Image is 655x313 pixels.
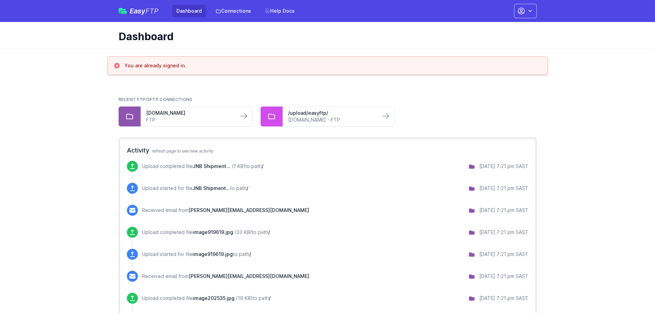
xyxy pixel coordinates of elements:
[193,295,234,301] span: image202535.jpg
[142,207,309,214] p: Received email from
[193,251,233,257] span: image919619.jpg
[142,185,248,192] p: Upload started for file to path
[234,229,252,235] i: (33 KB)
[211,5,255,17] a: Connections
[119,8,159,14] a: EasyFTP
[247,185,248,191] span: /
[193,185,230,191] span: JNB Shipment Listing Report Tuesday, 02 September 2025 19_21_11.csv
[119,97,537,102] h2: Recent FTP/SFTP Connections
[152,148,214,154] span: refresh page to see new activity
[119,30,531,43] h1: Dashboard
[146,110,233,116] a: [DOMAIN_NAME]
[142,229,270,236] p: Upload completed file to path
[268,229,270,235] span: /
[142,295,271,302] p: Upload completed file to path
[146,116,233,123] a: FTP
[193,163,230,169] span: JNB Shipment Listing Report Tuesday, 02 September 2025 19_21_11.csv
[189,273,309,279] span: [PERSON_NAME][EMAIL_ADDRESS][DOMAIN_NAME]
[232,163,245,169] i: (1 KB)
[479,163,528,170] div: [DATE] 7:21 pm SAST
[479,229,528,236] div: [DATE] 7:21 pm SAST
[124,62,186,69] h3: You are already signed in.
[479,273,528,280] div: [DATE] 7:21 pm SAST
[269,295,271,301] span: /
[119,8,127,14] img: easyftp_logo.png
[172,5,206,17] a: Dashboard
[145,7,159,15] span: FTP
[142,163,263,170] p: Upload completed file to path
[193,229,233,235] span: image919619.jpg
[479,295,528,302] div: [DATE] 7:21 pm SAST
[130,8,159,14] span: Easy
[479,251,528,258] div: [DATE] 7:21 pm SAST
[288,110,375,116] a: /upload/easyftp/
[142,251,251,258] p: Upload started for file to path
[262,163,263,169] span: /
[479,185,528,192] div: [DATE] 7:21 pm SAST
[261,5,299,17] a: Help Docs
[249,251,251,257] span: /
[479,207,528,214] div: [DATE] 7:21 pm SAST
[142,273,309,280] p: Received email from
[189,207,309,213] span: [PERSON_NAME][EMAIL_ADDRESS][DOMAIN_NAME]
[127,146,528,155] h2: Activity
[236,295,252,301] i: (19 KB)
[288,116,375,123] a: [DOMAIN_NAME] - FTP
